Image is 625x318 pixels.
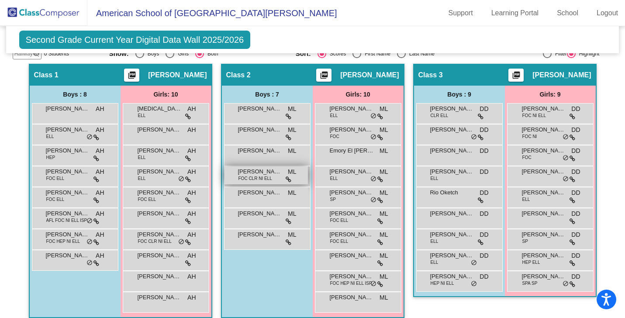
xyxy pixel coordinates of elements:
span: [PERSON_NAME] de las [PERSON_NAME] [138,272,181,281]
span: [PERSON_NAME] [522,209,566,218]
span: do_not_disturb_alt [471,259,477,266]
span: DD [480,209,488,218]
span: do_not_disturb_alt [370,197,376,204]
span: DD [480,146,488,156]
span: AH [96,104,104,114]
span: FOC HEP NI ELL ISP [330,280,372,287]
span: ELL [138,154,146,161]
mat-radio-group: Select an option [296,49,476,58]
span: [PERSON_NAME] [430,230,474,239]
span: FOC ELL [46,196,65,203]
span: [PERSON_NAME] [238,146,282,155]
a: Support [442,6,480,20]
span: [PERSON_NAME] [430,209,474,218]
span: [PERSON_NAME] [PERSON_NAME] [430,125,474,134]
span: DD [571,125,580,135]
span: DD [480,230,488,239]
span: FOC [330,133,339,140]
span: AH [187,272,196,281]
span: ML [288,125,296,135]
a: Learning Portal [484,6,546,20]
span: [PERSON_NAME] ([PERSON_NAME] [330,293,373,302]
span: FOC ELL [330,238,349,245]
span: [PERSON_NAME] [522,230,566,239]
span: DD [571,104,580,114]
span: [PERSON_NAME] [46,146,90,155]
span: SPA SP [522,280,538,287]
span: [PERSON_NAME] [46,104,90,113]
span: [PERSON_NAME] [46,230,90,239]
span: [PERSON_NAME] AlMisnad [330,167,373,176]
span: DD [480,272,488,281]
span: Second Grade Current Year Digital Data Wall 2025/2026 [19,31,251,49]
span: [PERSON_NAME] [148,71,207,79]
span: Class 1 [34,71,59,79]
span: AH [187,104,196,114]
span: ML [380,293,388,302]
span: [PERSON_NAME] [340,71,399,79]
span: FOC NI [522,133,537,140]
span: ELL [431,175,439,182]
span: Class 3 [418,71,443,79]
div: Boys : 9 [414,86,505,103]
span: ML [288,167,296,176]
span: [PERSON_NAME] [522,188,566,197]
span: ML [380,146,388,156]
span: SP [330,196,336,203]
span: [PERSON_NAME] [330,188,373,197]
div: Boys : 7 [222,86,313,103]
span: DD [571,272,580,281]
span: DD [571,146,580,156]
mat-icon: picture_as_pdf [319,71,329,83]
div: Girls: 10 [121,86,211,103]
span: FOC ELL [330,217,349,224]
span: FOC HEP NI ELL [46,238,80,245]
span: [PERSON_NAME] [46,209,90,218]
span: [PERSON_NAME] [46,167,90,176]
span: [PERSON_NAME] [138,125,181,134]
span: ML [380,125,388,135]
span: ELL [431,259,439,266]
span: DD [480,167,488,176]
span: ML [288,209,296,218]
span: AH [96,167,104,176]
span: Emory El [PERSON_NAME] [330,146,373,155]
span: DD [480,251,488,260]
mat-radio-group: Select an option [109,49,289,58]
div: Girls [174,50,189,58]
div: Filter [552,50,567,58]
span: do_not_disturb_alt [178,238,184,245]
span: do_not_disturb_alt [370,176,376,183]
span: Sort: [296,50,311,58]
span: AH [187,251,196,260]
span: [PERSON_NAME] [330,209,373,218]
span: FOC NI ELL [522,112,546,119]
div: Last Name [406,50,435,58]
span: ELL [330,112,338,119]
span: [PERSON_NAME] [46,125,90,134]
span: do_not_disturb_alt [86,238,93,245]
span: HEP NI ELL [431,280,454,287]
span: [PERSON_NAME] [238,230,282,239]
span: [PERSON_NAME] [138,146,181,155]
span: DD [480,125,488,135]
mat-icon: visibility_off [33,50,40,57]
span: ML [380,272,388,281]
span: AH [96,146,104,156]
span: [PERSON_NAME] [138,251,181,260]
span: do_not_disturb_alt [563,155,569,162]
span: ELL [46,133,54,140]
span: FOC ELL [46,175,65,182]
span: [PERSON_NAME] [430,272,474,281]
span: [PERSON_NAME] [330,251,373,260]
span: ML [288,230,296,239]
mat-icon: picture_as_pdf [511,71,521,83]
span: AH [96,230,104,239]
button: Print Students Details [124,69,139,82]
span: FOC CLR NI ELL [138,238,172,245]
span: DD [571,230,580,239]
span: ML [380,209,388,218]
span: HEP [46,154,55,161]
span: [PERSON_NAME] [138,167,181,176]
span: ML [380,167,388,176]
